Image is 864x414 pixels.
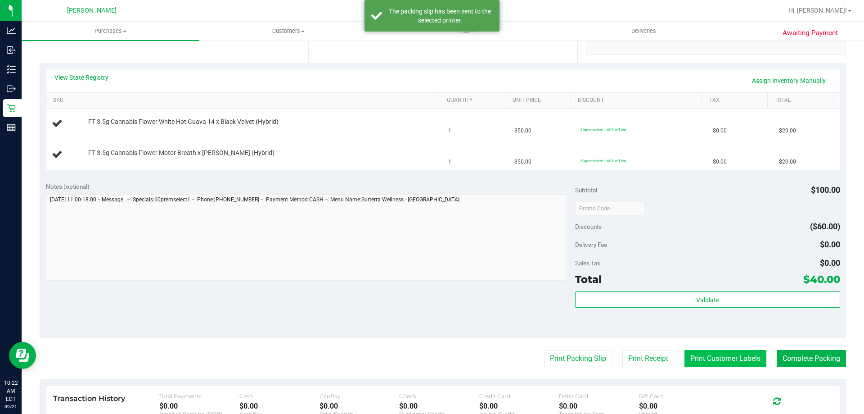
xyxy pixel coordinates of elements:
[448,158,451,166] span: 1
[88,149,274,157] span: FT 3.5g Cannabis Flower Motor Breath x [PERSON_NAME] (Hybrid)
[777,350,846,367] button: Complete Packing
[575,291,840,308] button: Validate
[88,118,279,126] span: FT 3.5g Cannabis Flower White Hot Guava 14 x Black Velvet (Hybrid)
[7,84,16,93] inline-svg: Outbound
[319,393,400,400] div: CanPay
[239,393,319,400] div: Cash
[639,402,719,410] div: $0.00
[803,273,840,286] span: $40.00
[575,187,597,194] span: Subtotal
[622,350,674,367] button: Print Receipt
[696,296,719,304] span: Validate
[159,402,239,410] div: $0.00
[619,27,668,35] span: Deliveries
[575,259,600,267] span: Sales Tax
[54,73,108,82] a: View State Registry
[575,202,645,215] input: Promo Code
[580,127,626,132] span: 60premselect1: 60% off line
[774,97,829,104] a: Total
[448,127,451,135] span: 1
[22,22,199,41] a: Purchases
[159,393,239,400] div: Total Payments
[7,45,16,55] inline-svg: Inbound
[4,403,18,410] p: 09/21
[820,258,840,268] span: $0.00
[67,7,117,14] span: [PERSON_NAME]
[580,159,626,163] span: 60premselect1: 60% off line
[779,127,796,135] span: $20.00
[713,127,727,135] span: $0.00
[22,27,199,35] span: Purchases
[709,97,764,104] a: Tax
[788,7,847,14] span: Hi, [PERSON_NAME]!
[239,402,319,410] div: $0.00
[4,379,18,403] p: 10:22 AM EDT
[575,218,602,235] span: Discounts
[7,104,16,113] inline-svg: Retail
[746,73,832,88] a: Assign Inventory Manually
[639,393,719,400] div: Gift Card
[514,158,531,166] span: $50.00
[513,97,567,104] a: Unit Price
[200,27,377,35] span: Customers
[319,402,400,410] div: $0.00
[199,22,377,41] a: Customers
[575,241,607,248] span: Delivery Fee
[53,97,436,104] a: SKU
[820,240,840,249] span: $0.00
[447,97,502,104] a: Quantity
[811,185,840,195] span: $100.00
[7,65,16,74] inline-svg: Inventory
[399,393,479,400] div: Check
[575,273,602,286] span: Total
[559,393,639,400] div: Debit Card
[399,402,479,410] div: $0.00
[684,350,766,367] button: Print Customer Labels
[544,350,612,367] button: Print Packing Slip
[514,127,531,135] span: $50.00
[479,393,559,400] div: Credit Card
[779,158,796,166] span: $20.00
[7,123,16,132] inline-svg: Reports
[559,402,639,410] div: $0.00
[9,342,36,369] iframe: Resource center
[578,97,698,104] a: Discount
[555,22,733,41] a: Deliveries
[7,26,16,35] inline-svg: Analytics
[479,402,559,410] div: $0.00
[713,158,727,166] span: $0.00
[387,7,493,25] div: The packing slip has been sent to the selected printer.
[783,28,838,38] span: Awaiting Payment
[46,183,90,190] span: Notes (optional)
[810,222,840,231] span: ($60.00)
